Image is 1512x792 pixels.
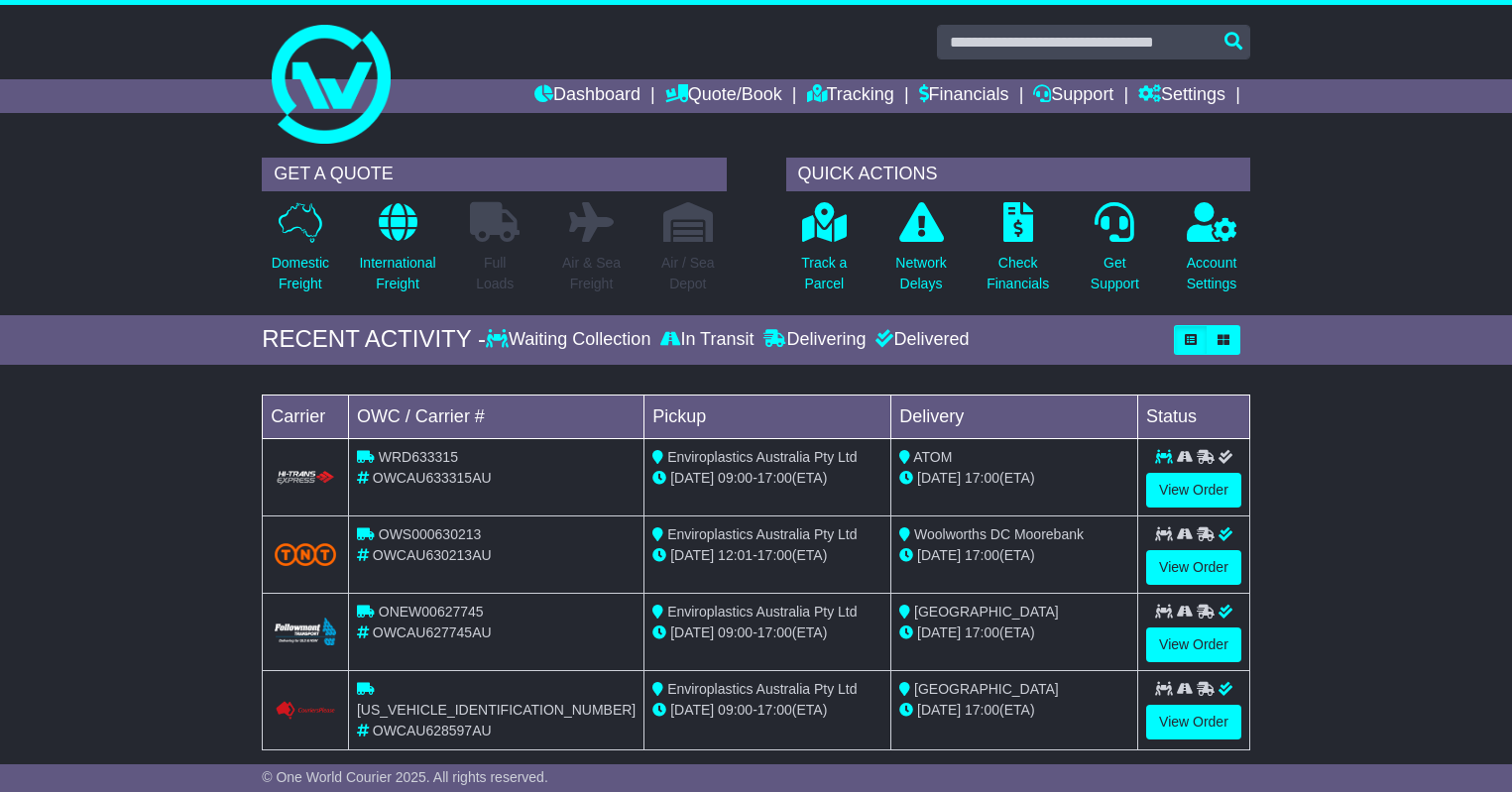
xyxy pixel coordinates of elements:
div: (ETA) [899,545,1129,566]
a: InternationalFreight [358,201,436,305]
a: AccountSettings [1186,201,1238,305]
div: (ETA) [899,622,1129,643]
span: ONEW00627745 [379,604,484,620]
span: Enviroplastics Australia Pty Ltd [667,526,857,542]
p: Air & Sea Freight [562,253,621,294]
a: Support [1033,79,1113,113]
span: [DATE] [670,547,714,563]
p: Track a Parcel [801,253,847,294]
a: Quote/Book [665,79,782,113]
span: © One World Courier 2025. All rights reserved. [262,769,548,785]
span: 09:00 [718,624,753,640]
img: Couriers_Please.png [275,701,337,721]
a: View Order [1146,627,1241,662]
a: Tracking [807,79,894,113]
span: Enviroplastics Australia Pty Ltd [667,604,857,620]
span: Enviroplastics Australia Pty Ltd [667,681,857,697]
span: [GEOGRAPHIC_DATA] [914,604,1059,620]
div: (ETA) [899,468,1129,489]
span: 17:00 [965,624,999,640]
a: NetworkDelays [894,201,947,305]
div: - (ETA) [652,545,882,566]
div: QUICK ACTIONS [786,158,1250,191]
div: - (ETA) [652,700,882,721]
span: [DATE] [670,624,714,640]
div: Delivered [871,329,969,351]
p: Network Delays [895,253,946,294]
span: 17:00 [757,470,792,486]
span: WRD633315 [379,449,458,465]
p: Air / Sea Depot [661,253,715,294]
span: OWCAU627745AU [373,624,492,640]
a: View Order [1146,473,1241,508]
td: OWC / Carrier # [348,395,643,438]
p: Full Loads [470,253,520,294]
a: View Order [1146,705,1241,739]
img: HiTrans.png [275,470,337,486]
span: ATOM [913,449,952,465]
span: 17:00 [965,547,999,563]
p: Account Settings [1187,253,1237,294]
div: Waiting Collection [486,329,655,351]
div: Delivering [758,329,871,351]
div: - (ETA) [652,468,882,489]
div: In Transit [655,329,758,351]
span: OWCAU630213AU [373,547,492,563]
td: Delivery [891,395,1138,438]
a: CheckFinancials [986,201,1050,305]
span: [DATE] [917,470,961,486]
span: 17:00 [757,702,792,718]
p: Check Financials [987,253,1049,294]
span: Woolworths DC Moorebank [914,526,1084,542]
a: GetSupport [1090,201,1140,305]
span: OWCAU633315AU [373,470,492,486]
a: DomesticFreight [271,201,330,305]
a: Dashboard [534,79,640,113]
a: Track aParcel [800,201,848,305]
td: Status [1138,395,1250,438]
span: OWCAU628597AU [373,723,492,738]
td: Pickup [644,395,891,438]
div: GET A QUOTE [262,158,726,191]
span: [DATE] [917,547,961,563]
span: [DATE] [670,702,714,718]
div: RECENT ACTIVITY - [262,325,486,354]
p: Domestic Freight [272,253,329,294]
span: 09:00 [718,470,753,486]
span: 17:00 [965,702,999,718]
span: [US_VEHICLE_IDENTIFICATION_NUMBER] [357,702,636,718]
a: Financials [919,79,1009,113]
img: Followmont_Transport.png [275,618,337,645]
span: 12:01 [718,547,753,563]
span: [DATE] [917,624,961,640]
span: 09:00 [718,702,753,718]
span: 17:00 [757,547,792,563]
p: International Freight [359,253,435,294]
img: TNT_Domestic.png [275,543,337,566]
span: Enviroplastics Australia Pty Ltd [667,449,857,465]
a: View Order [1146,550,1241,585]
span: 17:00 [757,624,792,640]
span: [DATE] [670,470,714,486]
td: Carrier [263,395,349,438]
span: OWS000630213 [379,526,482,542]
p: Get Support [1091,253,1139,294]
span: [DATE] [917,702,961,718]
div: (ETA) [899,700,1129,721]
div: - (ETA) [652,622,882,643]
a: Settings [1138,79,1225,113]
span: 17:00 [965,470,999,486]
span: [GEOGRAPHIC_DATA] [914,681,1059,697]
